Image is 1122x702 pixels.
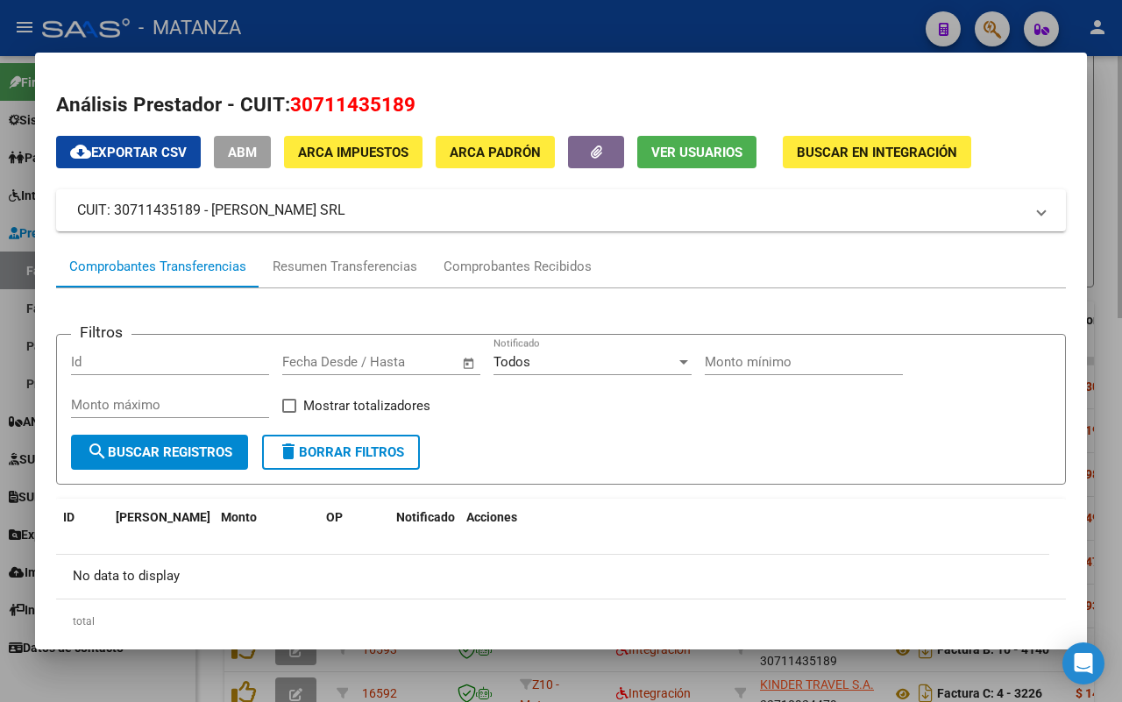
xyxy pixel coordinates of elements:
[56,136,201,168] button: Exportar CSV
[278,444,404,460] span: Borrar Filtros
[459,353,479,373] button: Open calendar
[797,145,957,160] span: Buscar en Integración
[1062,642,1104,684] div: Open Intercom Messenger
[273,257,417,277] div: Resumen Transferencias
[494,354,530,370] span: Todos
[56,499,109,557] datatable-header-cell: ID
[303,395,430,416] span: Mostrar totalizadores
[56,555,1049,599] div: No data to display
[56,189,1066,231] mat-expansion-panel-header: CUIT: 30711435189 - [PERSON_NAME] SRL
[278,441,299,462] mat-icon: delete
[71,321,131,344] h3: Filtros
[214,136,271,168] button: ABM
[228,145,257,160] span: ABM
[262,435,420,470] button: Borrar Filtros
[651,145,742,160] span: Ver Usuarios
[783,136,971,168] button: Buscar en Integración
[56,599,1066,643] div: total
[298,145,408,160] span: ARCA Impuestos
[389,499,459,557] datatable-header-cell: Notificado
[444,257,592,277] div: Comprobantes Recibidos
[116,510,210,524] span: [PERSON_NAME]
[63,510,75,524] span: ID
[290,93,415,116] span: 30711435189
[319,499,389,557] datatable-header-cell: OP
[284,136,423,168] button: ARCA Impuestos
[214,499,319,557] datatable-header-cell: Monto
[70,141,91,162] mat-icon: cloud_download
[466,510,517,524] span: Acciones
[637,136,756,168] button: Ver Usuarios
[87,441,108,462] mat-icon: search
[450,145,541,160] span: ARCA Padrón
[56,90,1066,120] h2: Análisis Prestador - CUIT:
[77,200,1024,221] mat-panel-title: CUIT: 30711435189 - [PERSON_NAME] SRL
[221,510,257,524] span: Monto
[436,136,555,168] button: ARCA Padrón
[326,510,343,524] span: OP
[70,145,187,160] span: Exportar CSV
[69,257,246,277] div: Comprobantes Transferencias
[459,499,1049,557] datatable-header-cell: Acciones
[109,499,214,557] datatable-header-cell: Fecha T.
[71,435,248,470] button: Buscar Registros
[355,354,440,370] input: End date
[282,354,339,370] input: Start date
[396,510,455,524] span: Notificado
[87,444,232,460] span: Buscar Registros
